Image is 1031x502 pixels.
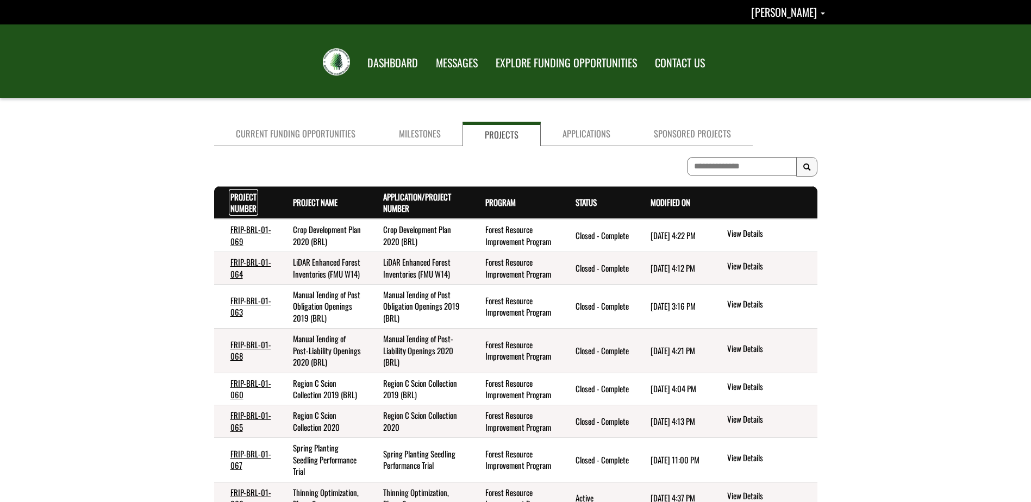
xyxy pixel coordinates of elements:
[277,329,367,373] td: Manual Tending of Post-Liability Openings 2020 (BRL)
[727,452,813,465] a: View details
[214,285,277,329] td: FRIP-BRL-01-063
[634,252,710,285] td: 5/7/2025 4:12 PM
[277,219,367,252] td: Crop Development Plan 2020 (BRL)
[709,405,817,438] td: action menu
[727,413,813,426] a: View details
[709,186,817,219] th: Actions
[576,196,597,208] a: Status
[709,285,817,329] td: action menu
[277,285,367,329] td: Manual Tending of Post Obligation Openings 2019 (BRL)
[230,223,271,247] a: FRIP-BRL-01-069
[488,49,645,77] a: EXPLORE FUNDING OPPORTUNITIES
[709,252,817,285] td: action menu
[367,373,468,405] td: Region C Scion Collection 2019 (BRL)
[214,405,277,438] td: FRIP-BRL-01-065
[367,405,468,438] td: Region C Scion Collection 2020
[651,344,695,356] time: [DATE] 4:21 PM
[469,405,559,438] td: Forest Resource Improvement Program
[651,382,696,394] time: [DATE] 4:04 PM
[469,285,559,329] td: Forest Resource Improvement Program
[727,298,813,311] a: View details
[559,285,634,329] td: Closed - Complete
[214,373,277,405] td: FRIP-BRL-01-060
[214,438,277,482] td: FRIP-BRL-01-067
[634,329,710,373] td: 5/7/2025 4:21 PM
[651,415,695,427] time: [DATE] 4:13 PM
[277,373,367,405] td: Region C Scion Collection 2019 (BRL)
[634,405,710,438] td: 5/7/2025 4:13 PM
[214,122,377,146] a: Current Funding Opportunities
[651,454,699,466] time: [DATE] 11:00 PM
[214,329,277,373] td: FRIP-BRL-01-068
[727,381,813,394] a: View details
[367,329,468,373] td: Manual Tending of Post-Liability Openings 2020 (BRL)
[230,256,271,279] a: FRIP-BRL-01-064
[727,260,813,273] a: View details
[293,196,338,208] a: Project Name
[727,343,813,356] a: View details
[709,373,817,405] td: action menu
[377,122,463,146] a: Milestones
[632,122,753,146] a: Sponsored Projects
[634,438,710,482] td: 9/8/2025 11:00 PM
[751,4,825,20] a: Nicole Marburg
[358,46,713,77] nav: Main Navigation
[277,405,367,438] td: Region C Scion Collection 2020
[709,329,817,373] td: action menu
[709,219,817,252] td: action menu
[469,329,559,373] td: Forest Resource Improvement Program
[651,196,690,208] a: Modified On
[559,219,634,252] td: Closed - Complete
[469,219,559,252] td: Forest Resource Improvement Program
[651,262,695,274] time: [DATE] 4:12 PM
[651,300,696,312] time: [DATE] 3:16 PM
[383,191,451,214] a: Application/Project Number
[559,252,634,285] td: Closed - Complete
[647,49,713,77] a: CONTACT US
[230,448,271,471] a: FRIP-BRL-01-067
[651,229,696,241] time: [DATE] 4:22 PM
[367,438,468,482] td: Spring Planting Seedling Performance Trial
[751,4,817,20] span: [PERSON_NAME]
[214,252,277,285] td: FRIP-BRL-01-064
[709,438,817,482] td: action menu
[230,191,257,214] a: Project Number
[428,49,486,77] a: MESSAGES
[634,285,710,329] td: 9/14/2024 3:16 PM
[727,228,813,241] a: View details
[541,122,632,146] a: Applications
[230,294,271,318] a: FRIP-BRL-01-063
[359,49,426,77] a: DASHBOARD
[634,373,710,405] td: 5/7/2025 4:04 PM
[485,196,516,208] a: Program
[463,122,541,146] a: Projects
[469,373,559,405] td: Forest Resource Improvement Program
[367,219,468,252] td: Crop Development Plan 2020 (BRL)
[323,48,350,76] img: FRIAA Submissions Portal
[559,373,634,405] td: Closed - Complete
[559,329,634,373] td: Closed - Complete
[796,157,817,177] button: Search Results
[559,438,634,482] td: Closed - Complete
[469,252,559,285] td: Forest Resource Improvement Program
[230,338,271,362] a: FRIP-BRL-01-068
[559,405,634,438] td: Closed - Complete
[277,438,367,482] td: Spring Planting Seedling Performance Trial
[367,285,468,329] td: Manual Tending of Post Obligation Openings 2019 (BRL)
[367,252,468,285] td: LiDAR Enhanced Forest Inventories (FMU W14)
[230,377,271,400] a: FRIP-BRL-01-060
[214,219,277,252] td: FRIP-BRL-01-069
[469,438,559,482] td: Forest Resource Improvement Program
[230,409,271,432] a: FRIP-BRL-01-065
[277,252,367,285] td: LiDAR Enhanced Forest Inventories (FMU W14)
[634,219,710,252] td: 5/7/2025 4:22 PM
